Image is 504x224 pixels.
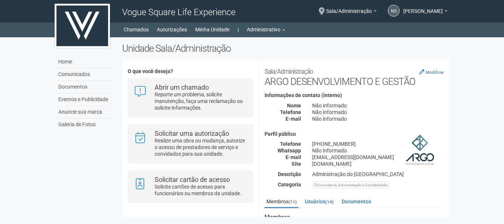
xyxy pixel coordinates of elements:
strong: Telefone [280,109,301,115]
h4: Perfil público [265,131,444,137]
div: Consultoria, Administração e Contabilidade [312,182,390,189]
a: Chamados [124,24,149,35]
a: | [238,24,239,35]
small: (11) [289,199,297,204]
strong: Site [291,161,301,167]
h4: O que você deseja? [128,69,253,74]
a: Minha Unidade [195,24,229,35]
a: Autorizações [157,24,187,35]
a: Comunicados [56,68,111,81]
strong: Categoria [278,182,301,187]
a: Solicitar cartão de acesso Solicite cartões de acesso para funcionários ou membros da unidade. [134,176,247,197]
div: Não informado [307,116,449,122]
small: Sala/Administração [265,68,313,75]
small: (14) [325,199,334,204]
p: Solicite cartões de acesso para funcionários ou membros da unidade. [155,183,247,197]
span: Vogue Square Life Experience [122,7,235,17]
div: [PHONE_NUMBER] [307,141,449,147]
strong: Whatsapp [277,148,301,154]
span: Sala/Administração [326,1,372,14]
div: Administração do [GEOGRAPHIC_DATA] [307,171,449,178]
strong: E-mail [286,154,301,160]
h4: Informações de contato (interno) [265,93,444,98]
div: Não informado [307,102,449,109]
h2: Unidade Sala/Administração [122,43,449,54]
strong: Membros [265,214,444,221]
a: Documentos [56,81,111,93]
a: Anuncie sua marca [56,106,111,118]
a: Eventos e Publicidade [56,93,111,106]
div: Não informado [307,109,449,116]
strong: Descrição [278,171,301,177]
strong: Abrir um chamado [155,83,209,91]
strong: Solicitar uma autorização [155,130,229,137]
a: NS [388,5,400,17]
a: Abrir um chamado Reporte um problema, solicite manutenção, faça uma reclamação ou solicite inform... [134,84,247,111]
div: [DOMAIN_NAME] [307,161,449,167]
strong: E-mail [286,116,301,122]
strong: Solicitar cartão de acesso [155,176,230,183]
a: Modificar [419,69,444,75]
a: Solicitar uma autorização Realize uma obra ou mudança, autorize o acesso de prestadores de serviç... [134,130,247,157]
small: Modificar [425,70,444,75]
img: business.png [401,131,438,168]
h2: ARGO DESENVOLVIMENTO E GESTÃO [265,65,444,87]
div: [EMAIL_ADDRESS][DOMAIN_NAME] [307,154,449,161]
a: [PERSON_NAME] [403,9,448,15]
span: Nicolle Silva [403,1,443,14]
a: Sala/Administração [326,9,377,15]
a: Membros(11) [265,196,298,208]
strong: Nome [287,103,301,108]
p: Reporte um problema, solicite manutenção, faça uma reclamação ou solicite informações. [155,91,247,111]
a: Home [56,56,111,68]
a: Administrativo [247,24,285,35]
div: Não informado [307,147,449,154]
a: Usuários(14) [303,196,335,207]
strong: Telefone [280,141,301,147]
a: Documentos [340,196,373,207]
a: Galeria de Fotos [56,118,111,131]
p: Realize uma obra ou mudança, autorize o acesso de prestadores de serviço e convidados para sua un... [155,137,247,157]
img: logo.jpg [55,4,110,48]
